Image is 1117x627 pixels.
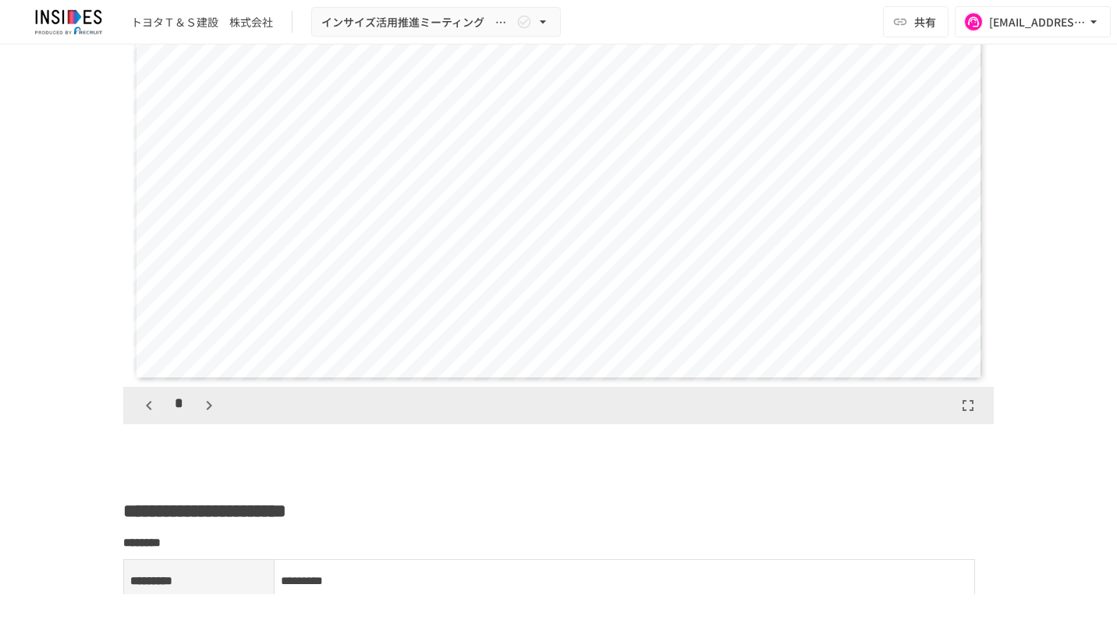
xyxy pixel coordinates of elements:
div: トヨタＴ＆Ｓ建設 株式会社 [131,14,273,30]
button: [EMAIL_ADDRESS][DOMAIN_NAME] [955,6,1111,37]
div: [EMAIL_ADDRESS][DOMAIN_NAME] [989,12,1086,32]
img: JmGSPSkPjKwBq77AtHmwC7bJguQHJlCRQfAXtnx4WuV [19,9,119,34]
button: インサイズ活用推進ミーティング ～1回目～ [311,7,561,37]
button: 共有 [883,6,949,37]
span: 共有 [914,13,936,30]
span: インサイズ活用推進ミーティング ～1回目～ [321,12,513,32]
